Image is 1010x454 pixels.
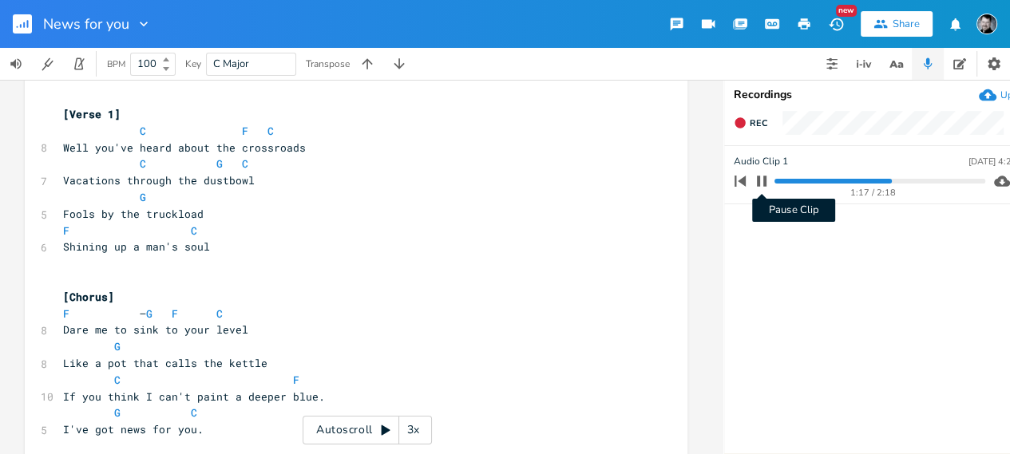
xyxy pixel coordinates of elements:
[213,57,249,71] span: C Major
[146,306,152,321] span: G
[293,373,299,387] span: F
[63,223,69,238] span: F
[140,190,146,204] span: G
[63,290,114,304] span: [Chorus]
[63,140,306,155] span: Well you've heard about the crossroads
[727,110,774,136] button: Rec
[306,59,350,69] div: Transpose
[63,422,204,436] span: I've got news for you.
[242,156,248,171] span: C
[734,154,788,169] span: Audio Clip 1
[893,17,920,31] div: Share
[140,156,146,171] span: C
[63,389,325,404] span: If you think I can't paint a deeper blue.
[750,117,767,129] span: Rec
[114,339,121,353] span: G
[43,17,129,31] span: News for you
[303,416,432,444] div: Autoscroll
[107,60,125,69] div: BPM
[191,223,197,238] span: C
[399,416,428,444] div: 3x
[191,405,197,420] span: C
[751,168,772,194] button: Pause Clip
[63,107,121,121] span: [Verse 1]
[63,306,223,321] span: –
[185,59,201,69] div: Key
[861,11,933,37] button: Share
[242,124,248,138] span: F
[114,373,121,387] span: C
[976,14,997,34] img: Timothy James
[63,306,69,321] span: F
[172,306,178,321] span: F
[63,239,210,254] span: Shining up a man's soul
[216,156,223,171] span: G
[140,124,146,138] span: C
[63,207,204,221] span: Fools by the truckload
[836,5,857,17] div: New
[63,356,267,370] span: Like a pot that calls the kettle
[63,173,255,188] span: Vacations through the dustbowl
[820,10,852,38] button: New
[114,405,121,420] span: G
[762,188,985,197] div: 1:17 / 2:18
[216,306,223,321] span: C
[63,322,248,337] span: Dare me to sink to your level
[267,124,274,138] span: C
